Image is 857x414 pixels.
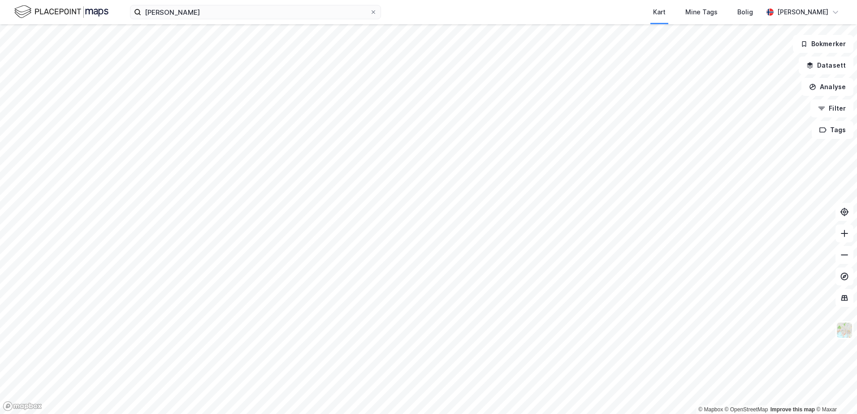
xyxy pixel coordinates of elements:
[725,406,768,413] a: OpenStreetMap
[737,7,753,17] div: Bolig
[812,371,857,414] iframe: Chat Widget
[3,401,42,411] a: Mapbox homepage
[141,5,370,19] input: Søk på adresse, matrikkel, gårdeiere, leietakere eller personer
[812,121,853,139] button: Tags
[698,406,723,413] a: Mapbox
[685,7,718,17] div: Mine Tags
[770,406,815,413] a: Improve this map
[836,322,853,339] img: Z
[14,4,108,20] img: logo.f888ab2527a4732fd821a326f86c7f29.svg
[799,56,853,74] button: Datasett
[653,7,666,17] div: Kart
[793,35,853,53] button: Bokmerker
[777,7,828,17] div: [PERSON_NAME]
[812,371,857,414] div: Kontrollprogram for chat
[801,78,853,96] button: Analyse
[810,99,853,117] button: Filter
